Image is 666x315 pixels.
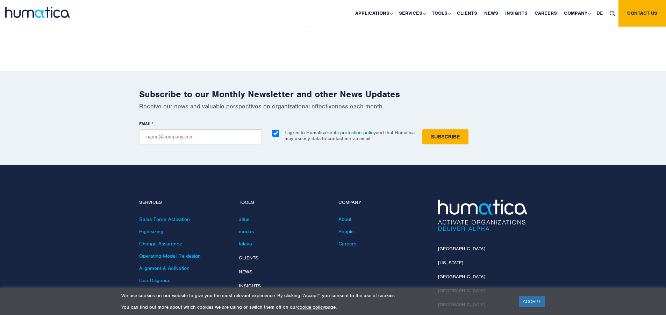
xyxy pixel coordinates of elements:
[139,89,527,100] h2: Subscribe to our Monthly Newsletter and other News Updates
[139,121,152,127] span: EMAIL
[139,228,163,235] a: Rightsizing
[139,200,228,206] h4: Services
[338,241,356,247] a: Careers
[297,304,325,310] a: cookie policy
[5,7,70,18] img: logo
[239,200,328,206] h4: Tools
[121,293,510,299] p: We use cookies on our website to give you the most relevant experience. By clicking “Accept”, you...
[139,102,527,110] p: Receive our news and valuable perspectives on organizational effectiveness each month.
[139,277,171,284] a: Due Diligence
[610,11,615,16] img: search_icon
[239,255,258,261] a: Clients
[139,241,182,247] a: Change Assurance
[338,216,351,222] a: About
[338,228,354,235] a: People
[139,129,262,144] input: name@company.com
[422,129,468,144] input: Subscribe
[239,228,254,235] a: modas
[121,304,510,310] p: You can find out more about which cookies we are using or switch them off on our page.
[139,265,189,271] a: Alignment & Activation
[438,274,485,280] a: [GEOGRAPHIC_DATA]
[239,269,252,275] a: News
[330,130,376,136] a: data protection policy
[597,10,603,16] span: DE
[285,130,415,142] p: I agree to Humatica’s and that Humatica may use my data to contact me via email.
[239,216,249,222] a: altus
[272,130,279,137] input: I agree to Humatica’sdata protection policyand that Humatica may use my data to contact me via em...
[519,296,545,307] a: ACCEPT
[139,216,190,222] a: Sales Force Activation
[438,246,485,252] a: [GEOGRAPHIC_DATA]
[438,260,463,266] a: [US_STATE]
[438,200,527,231] img: Humatica
[239,283,261,289] a: Insights
[239,241,252,247] a: taleva
[139,253,201,259] a: Operating Model Re-design
[338,200,428,206] h4: Company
